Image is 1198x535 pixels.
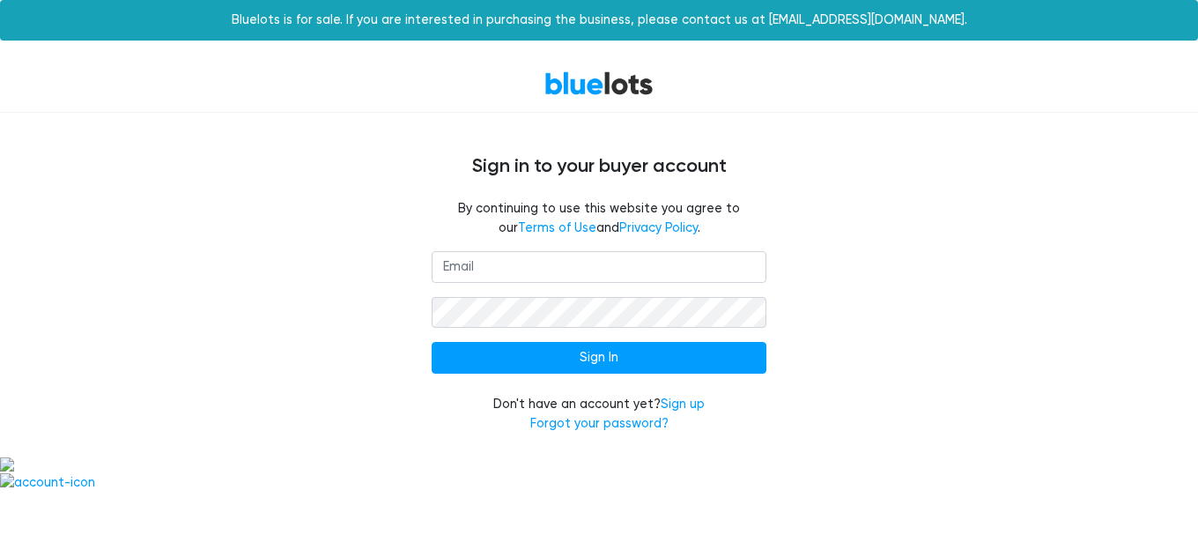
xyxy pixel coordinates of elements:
[432,199,766,237] fieldset: By continuing to use this website you agree to our and .
[661,397,705,412] a: Sign up
[518,220,596,235] a: Terms of Use
[530,416,669,431] a: Forgot your password?
[432,342,766,374] input: Sign In
[432,251,766,283] input: Email
[544,71,654,96] a: BlueLots
[70,155,1128,178] h4: Sign in to your buyer account
[619,220,698,235] a: Privacy Policy
[432,395,766,433] div: Don't have an account yet?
